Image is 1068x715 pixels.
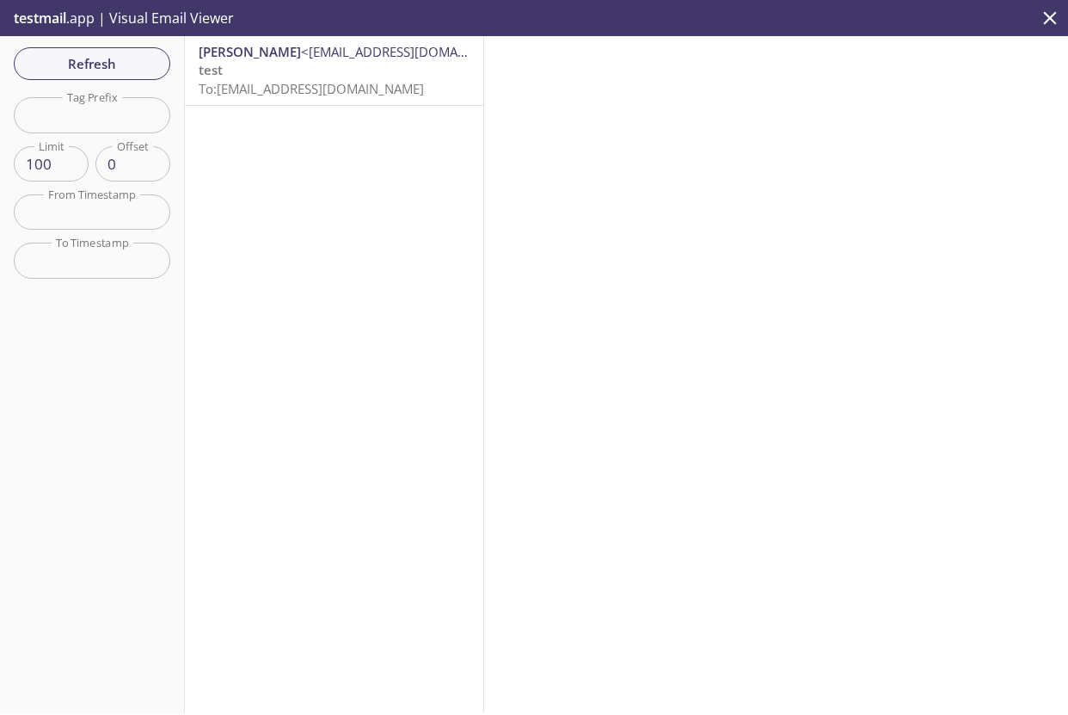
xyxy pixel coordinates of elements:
[14,47,170,80] button: Refresh
[185,36,483,106] nav: emails
[301,43,524,60] span: <[EMAIL_ADDRESS][DOMAIN_NAME]>
[199,80,424,97] span: To: [EMAIL_ADDRESS][DOMAIN_NAME]
[185,36,483,105] div: [PERSON_NAME]<[EMAIL_ADDRESS][DOMAIN_NAME]>testTo:[EMAIL_ADDRESS][DOMAIN_NAME]
[199,43,301,60] span: [PERSON_NAME]
[28,52,157,75] span: Refresh
[14,9,66,28] span: testmail
[199,61,223,78] span: test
